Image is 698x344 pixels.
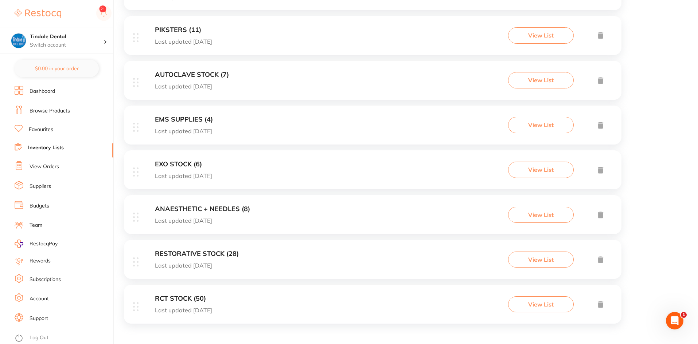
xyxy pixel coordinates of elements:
a: Dashboard [30,88,55,95]
div: ANAESTHETIC + NEEDLES (8)Last updated [DATE]View List [124,195,621,240]
h3: EXO STOCK (6) [155,161,212,168]
p: Last updated [DATE] [155,173,212,179]
a: Subscriptions [30,276,61,283]
p: Last updated [DATE] [155,262,239,269]
img: Tindale Dental [11,33,26,48]
p: Last updated [DATE] [155,307,212,313]
p: Last updated [DATE] [155,38,212,45]
span: 1 [681,312,687,318]
button: Log Out [15,332,111,344]
a: Restocq Logo [15,5,61,22]
div: EMS SUPPLIES (4)Last updated [DATE]View List [124,106,621,150]
iframe: Intercom live chat [666,312,683,329]
h3: ANAESTHETIC + NEEDLES (8) [155,205,250,213]
h4: Tindale Dental [30,33,104,40]
a: RestocqPay [15,240,58,248]
a: Support [30,315,48,322]
a: Team [30,222,42,229]
span: RestocqPay [30,240,58,248]
a: Favourites [29,126,53,133]
a: Suppliers [30,183,51,190]
h3: RESTORATIVE STOCK (28) [155,250,239,258]
button: $0.00 in your order [15,60,99,77]
h3: AUTOCLAVE STOCK (7) [155,71,229,79]
p: Last updated [DATE] [155,83,229,90]
button: View List [508,252,574,268]
p: Last updated [DATE] [155,128,213,134]
a: Log Out [30,334,48,341]
a: Inventory Lists [28,144,64,151]
button: View List [508,296,574,312]
h3: RCT STOCK (50) [155,295,212,303]
img: Restocq Logo [15,9,61,18]
div: PIKSTERS (11)Last updated [DATE]View List [124,16,621,61]
p: Switch account [30,41,104,49]
div: RCT STOCK (50)Last updated [DATE]View List [124,285,621,329]
p: Last updated [DATE] [155,217,250,224]
a: Browse Products [30,107,70,115]
div: RESTORATIVE STOCK (28)Last updated [DATE]View List [124,240,621,285]
button: View List [508,27,574,43]
a: Rewards [30,257,51,265]
a: Budgets [30,202,49,210]
div: EXO STOCK (6)Last updated [DATE]View List [124,150,621,195]
img: RestocqPay [15,240,23,248]
h3: PIKSTERS (11) [155,26,212,34]
button: View List [508,162,574,178]
a: Account [30,295,49,303]
button: View List [508,72,574,88]
a: View Orders [30,163,59,170]
button: View List [508,117,574,133]
div: AUTOCLAVE STOCK (7)Last updated [DATE]View List [124,61,621,106]
h3: EMS SUPPLIES (4) [155,116,213,123]
button: View List [508,207,574,223]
